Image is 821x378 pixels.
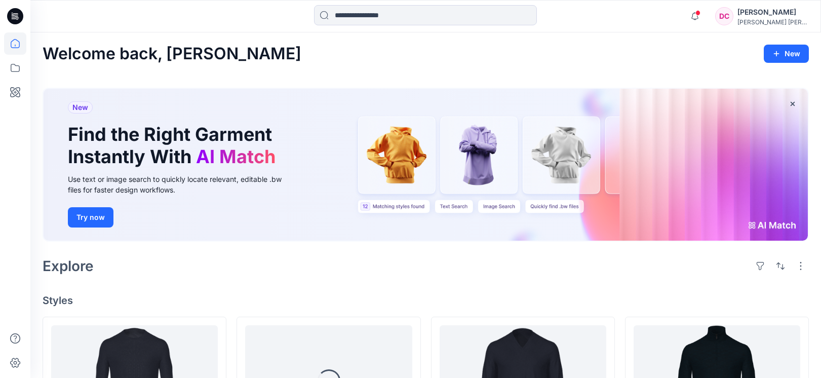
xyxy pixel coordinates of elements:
span: AI Match [196,145,276,168]
h1: Find the Right Garment Instantly With [68,124,281,167]
span: New [72,101,88,114]
h4: Styles [43,294,809,307]
h2: Welcome back, [PERSON_NAME] [43,45,301,63]
div: [PERSON_NAME] [737,6,808,18]
h2: Explore [43,258,94,274]
div: Use text or image search to quickly locate relevant, editable .bw files for faster design workflows. [68,174,296,195]
button: Try now [68,207,113,228]
div: [PERSON_NAME] [PERSON_NAME] [737,18,808,26]
button: New [764,45,809,63]
div: DC [715,7,733,25]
